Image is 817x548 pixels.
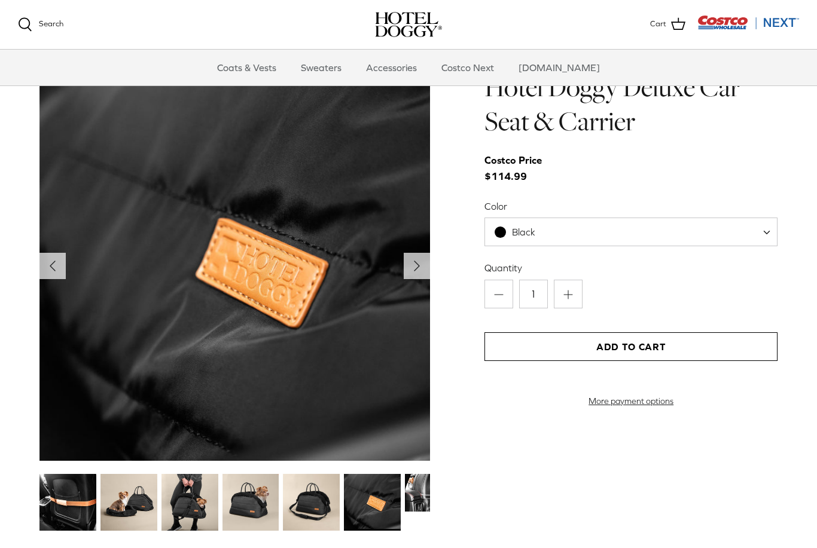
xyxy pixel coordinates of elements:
img: Costco Next [697,15,799,30]
a: Visit Costco Next [697,23,799,32]
span: Cart [650,18,666,30]
img: hoteldoggycom [375,12,442,37]
span: Black [485,226,559,238]
a: Cart [650,17,685,32]
label: Quantity [484,261,778,274]
a: Search [18,17,63,32]
a: More payment options [484,396,778,406]
button: Previous [39,253,66,279]
button: Add to Cart [484,332,778,361]
h1: Hotel Doggy Deluxe Car Seat & Carrier [484,71,778,138]
a: Accessories [355,50,428,85]
input: Quantity [519,280,548,308]
div: Costco Price [484,152,542,169]
button: Next [404,253,430,279]
span: Black [512,226,535,237]
span: Black [484,218,778,246]
a: hoteldoggy.com hoteldoggycom [375,12,442,37]
label: Color [484,200,778,213]
a: Sweaters [290,50,352,85]
a: Coats & Vests [206,50,287,85]
span: Search [39,19,63,28]
span: $114.99 [484,152,554,185]
a: [DOMAIN_NAME] [508,50,611,85]
a: Costco Next [431,50,505,85]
